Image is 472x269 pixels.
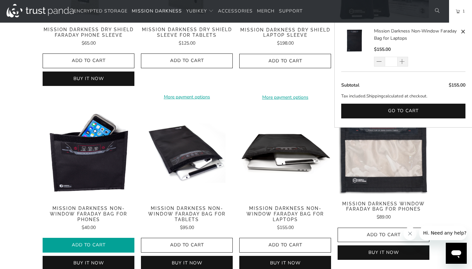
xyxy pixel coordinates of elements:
span: $155.00 [277,224,294,231]
a: Mission Darkness Non-Window Faraday Bag for Phones Mission Darkness Non-Window Faraday Bag for Ph... [43,107,134,199]
p: Tax included. calculated at checkout. [341,93,465,100]
summary: YubiKey [186,4,214,19]
span: Encrypted Storage [74,8,128,14]
img: Mission Darkness Non-Window Faraday Bag for Tablets [141,107,233,199]
span: Mission Darkness Non-Window Faraday Bag for Laptops [239,206,331,222]
a: Mission Darkness Non-Window Faraday Bag for Laptops [374,28,459,42]
img: Mission Darkness Non-Window Faraday Bag for Phones [43,107,134,199]
span: YubiKey [186,8,207,14]
button: Add to Cart [141,53,233,68]
span: Merch [257,8,275,14]
a: Mission Darkness Non-Window Faraday Bag for Laptops $155.00 [239,206,331,231]
img: Trust Panda Australia [7,4,74,17]
button: Add to Cart [43,238,134,253]
a: Shipping [366,93,383,100]
span: $89.00 [377,214,391,220]
span: $198.00 [277,40,294,46]
button: Add to Cart [43,53,134,68]
a: Mission Darkness [132,4,182,19]
a: Mission Darkness Non-Window Faraday Bag for Tablets $95.00 [141,206,233,231]
a: Accessories [218,4,253,19]
span: Mission Darkness Window Faraday Bag for Phones [338,201,429,212]
a: More payment options [239,94,331,101]
a: Mission Darkness Non-Window Faraday Bag for Tablets Mission Darkness Non-Window Faraday Bag for T... [141,107,233,199]
span: 1 [460,8,465,15]
a: Mission Darkness Non-Window Faraday Bag for Laptops [341,28,374,67]
iframe: Button to launch messaging window [446,243,467,264]
img: Mission Darkness Non-Window Faraday Bag for Laptops [341,28,367,54]
iframe: Close message [403,227,417,240]
button: Buy it now [338,245,429,260]
a: Mission Darkness Dry Shield Laptop Sleeve $198.00 [239,27,331,47]
span: Mission Darkness Dry Shield Laptop Sleeve [239,27,331,38]
span: Add to Cart [148,242,226,248]
span: $65.00 [82,40,96,46]
span: Add to Cart [246,58,324,64]
a: Merch [257,4,275,19]
span: Mission Darkness Dry Shield Sleeve For Tablets [141,27,233,38]
a: More payment options [141,93,233,101]
button: Add to Cart [338,228,429,242]
span: Subtotal [341,82,359,88]
span: Mission Darkness Non-Window Faraday Bag for Phones [43,206,134,222]
span: Add to Cart [49,242,128,248]
span: Accessories [218,8,253,14]
span: Support [279,8,303,14]
button: Add to Cart [239,238,331,253]
a: Mission Darkness Non-Window Faraday Bag for Phones $40.00 [43,206,134,231]
span: Add to Cart [148,58,226,64]
a: Mission Darkness Window Faraday Bag for Phones $89.00 [338,201,429,221]
a: Support [279,4,303,19]
span: Add to Cart [49,58,128,64]
button: Go to cart [341,104,465,118]
a: Mission Darkness Dry Shield Sleeve For Tablets $125.00 [141,27,233,47]
button: Buy it now [43,72,134,86]
span: Add to Cart [344,232,423,238]
span: Mission Darkness Non-Window Faraday Bag for Tablets [141,206,233,222]
span: $155.00 [374,46,391,52]
span: $155.00 [449,82,465,88]
img: Mission Darkness Non-Window Faraday Bag for Laptops [239,107,331,199]
span: Add to Cart [246,242,324,248]
span: Mission Darkness [132,8,182,14]
span: $125.00 [179,40,195,46]
span: Mission Darkness Dry Shield Faraday Phone Sleeve [43,27,134,38]
button: Add to Cart [239,54,331,69]
iframe: Message from company [419,226,467,240]
a: Mission Darkness Dry Shield Faraday Phone Sleeve $65.00 [43,27,134,47]
img: Mission Darkness Window Faraday Bag for Phones [338,107,429,194]
span: $40.00 [82,224,96,231]
a: Encrypted Storage [74,4,128,19]
button: Add to Cart [141,238,233,253]
a: Mission Darkness Non-Window Faraday Bag for Laptops Mission Darkness Non-Window Faraday Bag for L... [239,107,331,199]
nav: Translation missing: en.navigation.header.main_nav [74,4,303,19]
span: $95.00 [180,224,194,231]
